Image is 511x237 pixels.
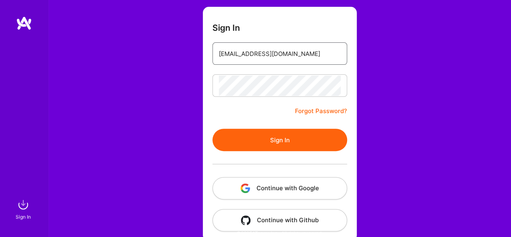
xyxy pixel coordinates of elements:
div: Sign In [16,213,31,221]
a: sign inSign In [17,197,31,221]
input: Email... [219,44,341,64]
button: Continue with Google [212,177,347,199]
img: icon [241,215,250,225]
button: Sign In [212,129,347,151]
img: sign in [15,197,31,213]
a: Forgot Password? [295,106,347,116]
button: Continue with Github [212,209,347,231]
img: logo [16,16,32,30]
h3: Sign In [212,23,240,33]
img: icon [240,183,250,193]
